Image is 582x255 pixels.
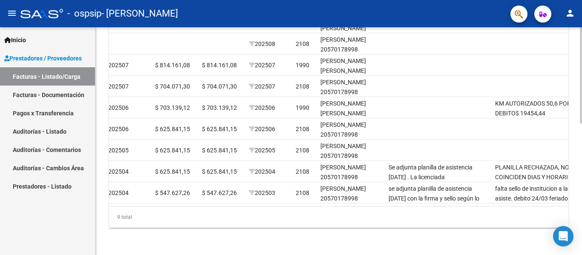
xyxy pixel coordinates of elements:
[249,126,275,132] span: 202506
[202,62,237,69] span: $ 814.161,08
[249,62,275,69] span: 202507
[202,126,237,132] span: $ 625.841,15
[296,167,309,177] div: 2108
[202,104,237,111] span: $ 703.139,12
[296,60,309,70] div: 1990
[320,184,382,203] div: [PERSON_NAME] 20570178998
[155,83,190,90] span: $ 704.071,30
[296,124,309,134] div: 2108
[108,168,129,175] span: 202504
[320,120,382,140] div: [PERSON_NAME] 20570178998
[296,146,309,155] div: 2108
[108,62,129,69] span: 202507
[296,82,309,92] div: 2108
[249,189,275,196] span: 202503
[155,104,190,111] span: $ 703.139,12
[389,164,478,209] span: Se adjunta planilla de asistencia [DATE] . La licenciada [PERSON_NAME] subira la planilla [PERSON...
[320,141,382,161] div: [PERSON_NAME] 20570178998
[320,56,382,85] div: [PERSON_NAME] [PERSON_NAME] 20554244352
[320,14,382,43] div: [PERSON_NAME] [PERSON_NAME] 20554244352
[320,77,382,97] div: [PERSON_NAME] 20570178998
[249,83,275,90] span: 202507
[155,147,190,154] span: $ 625.841,15
[7,8,17,18] mat-icon: menu
[249,168,275,175] span: 202504
[249,40,275,47] span: 202508
[553,226,573,246] div: Open Intercom Messenger
[108,189,129,196] span: 202504
[155,168,190,175] span: $ 625.841,15
[155,126,190,132] span: $ 625.841,15
[108,83,129,90] span: 202507
[495,185,579,202] span: falta sello de institucion a la que asiste. debito 24/03 feriado
[202,189,237,196] span: $ 547.627,26
[296,39,309,49] div: 2108
[155,189,190,196] span: $ 547.627,26
[249,147,275,154] span: 202505
[101,4,178,23] span: - [PERSON_NAME]
[565,8,575,18] mat-icon: person
[108,147,129,154] span: 202505
[109,206,568,228] div: 9 total
[320,163,382,182] div: [PERSON_NAME] 20570178998
[296,188,309,198] div: 2108
[249,104,275,111] span: 202506
[67,4,101,23] span: - ospsip
[4,54,82,63] span: Prestadores / Proveedores
[108,104,129,111] span: 202506
[320,99,382,128] div: [PERSON_NAME] [PERSON_NAME] 20554244352
[202,168,237,175] span: $ 625.841,15
[202,147,237,154] span: $ 625.841,15
[320,35,382,54] div: [PERSON_NAME] 20570178998
[4,35,26,45] span: Inicio
[389,185,479,221] span: se adjunta planilla de asistencia [DATE] con la firma y sello según lo solicitado con firmas de l...
[108,126,129,132] span: 202506
[202,83,237,90] span: $ 704.071,30
[296,103,309,113] div: 1990
[155,62,190,69] span: $ 814.161,08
